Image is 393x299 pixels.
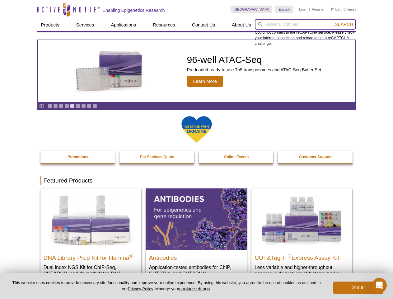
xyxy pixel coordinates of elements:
img: Your Cart [331,7,334,11]
article: 96-well ATAC-Seq [38,40,355,102]
h2: DNA Library Prep Kit for Illumina [44,252,138,261]
a: Go to slide 6 [76,104,80,108]
a: Promotions [40,151,116,163]
a: Services [73,19,98,31]
a: Cart [331,7,342,12]
h2: Enabling Epigenetics Research [103,7,165,13]
a: Applications [107,19,140,31]
a: Go to slide 3 [59,104,63,108]
sup: ® [288,253,292,258]
img: DNA Library Prep Kit for Illumina [40,188,141,249]
h2: 96-well ATAC-Seq [187,55,323,64]
a: Products [37,19,63,31]
a: Privacy Policy [128,287,153,291]
span: Search [335,22,353,27]
p: This website uses cookies to provide necessary site functionality and improve your online experie... [10,280,323,292]
a: Resources [149,19,179,31]
img: All Antibodies [146,188,247,249]
sup: ® [129,253,133,258]
a: English [275,6,293,13]
h2: Antibodies [149,252,244,261]
a: Go to slide 7 [81,104,86,108]
a: Customer Support [278,151,353,163]
span: Learn More [187,76,223,87]
img: Active Motif Kit photo [70,48,148,94]
div: Could not connect to the reCAPTCHA service. Please check your internet connection and reload to g... [255,19,356,46]
a: Go to slide 1 [48,104,52,108]
a: Active Motif Kit photo 96-well ATAC-Seq Pre-loaded ready-to-use Tn5 transposomes and ATAC-Seq Buf... [38,40,355,102]
a: DNA Library Prep Kit for Illumina DNA Library Prep Kit for Illumina® Dual Index NGS Kit for ChIP-... [40,188,141,289]
img: CUT&Tag-IT® Express Assay Kit [251,188,352,249]
button: cookie settings [179,286,210,291]
a: Contact Us [188,19,219,31]
a: Go to slide 9 [92,104,97,108]
a: Epi-Services Quote [119,151,195,163]
a: Go to slide 8 [87,104,91,108]
a: Go to slide 2 [53,104,58,108]
strong: Epi-Services Quote [140,155,174,159]
p: Dual Index NGS Kit for ChIP-Seq, CUT&RUN, and ds methylated DNA assays. [44,264,138,283]
button: Got it! [333,282,383,294]
a: [GEOGRAPHIC_DATA] [231,6,273,13]
input: Keyword, Cat. No. [255,19,356,30]
img: We Stand With Ukraine [181,116,212,143]
a: Login [299,7,307,12]
li: | [309,6,310,13]
a: Go to slide 4 [64,104,69,108]
p: Less variable and higher-throughput genome-wide profiling of histone marks​. [255,264,349,277]
h2: CUT&Tag-IT Express Assay Kit [255,252,349,261]
a: Register [312,7,325,12]
iframe: Intercom live chat [372,278,387,293]
strong: Customer Support [299,155,332,159]
h2: Featured Products [40,176,353,185]
a: About Us [228,19,255,31]
a: Toggle autoplay [39,104,44,108]
button: Search [333,21,355,27]
li: (0 items) [331,6,356,13]
strong: Promotions [68,155,88,159]
a: CUT&Tag-IT® Express Assay Kit CUT&Tag-IT®Express Assay Kit Less variable and higher-throughput ge... [251,188,352,283]
a: All Antibodies Antibodies Application-tested antibodies for ChIP, CUT&Tag, and CUT&RUN. [146,188,247,283]
p: Pre-loaded ready-to-use Tn5 transposomes and ATAC-Seq Buffer Set. [187,67,323,73]
a: Go to slide 5 [70,104,75,108]
a: Online Events [199,151,274,163]
p: Application-tested antibodies for ChIP, CUT&Tag, and CUT&RUN. [149,264,244,277]
strong: Online Events [224,155,249,159]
